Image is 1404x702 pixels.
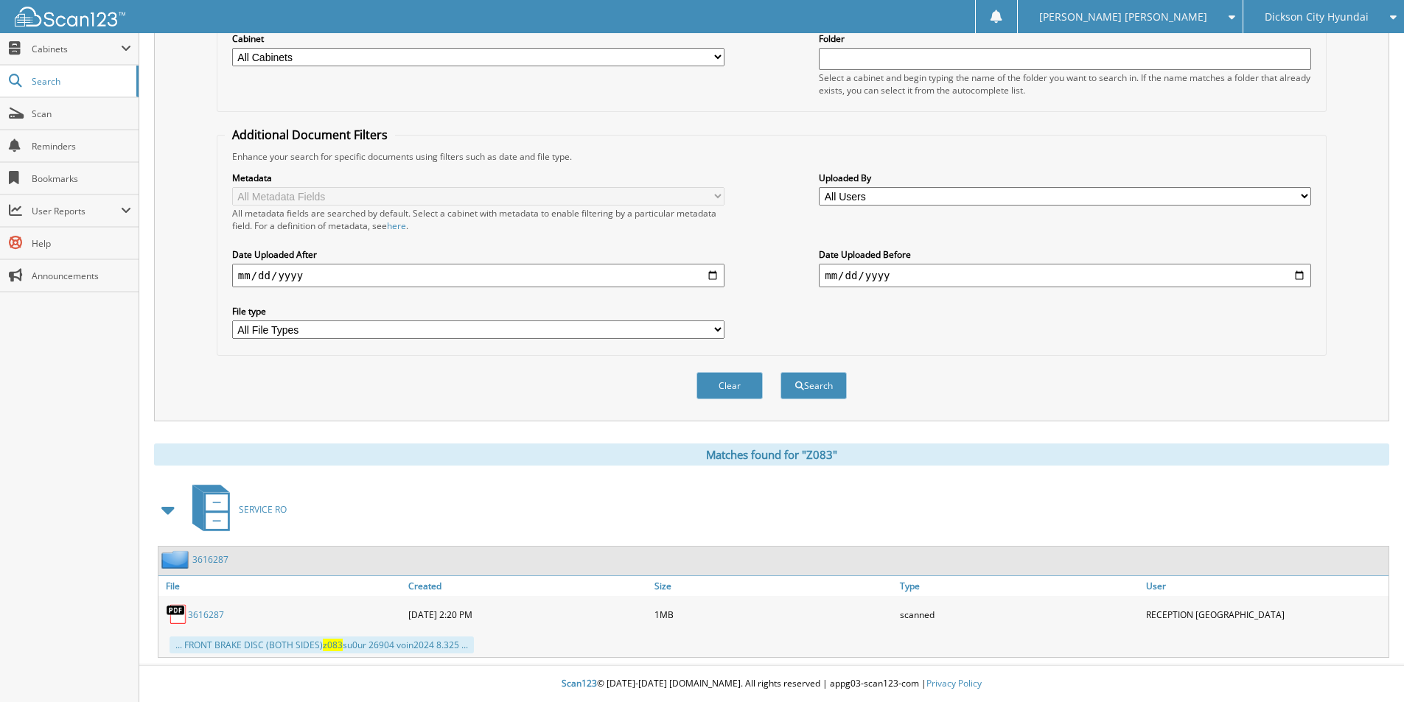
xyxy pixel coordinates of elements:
[387,220,406,232] a: here
[405,576,651,596] a: Created
[1265,13,1369,21] span: Dickson City Hyundai
[161,550,192,569] img: folder2.png
[170,636,474,653] div: ... FRONT BRAKE DISC (BOTH SIDES) su0ur 26904 voin2024 8.325 ...
[819,32,1311,45] label: Folder
[1330,631,1404,702] iframe: Chat Widget
[819,264,1311,287] input: end
[232,207,724,232] div: All metadata fields are searched by default. Select a cabinet with metadata to enable filtering b...
[780,372,847,399] button: Search
[1142,600,1389,629] div: RECEPTION [GEOGRAPHIC_DATA]
[819,71,1311,96] div: Select a cabinet and begin typing the name of the folder you want to search in. If the name match...
[232,172,724,184] label: Metadata
[166,603,188,625] img: PDF.png
[192,553,228,566] a: 3616287
[232,32,724,45] label: Cabinet
[651,600,897,629] div: 1MB
[139,666,1404,702] div: © [DATE]-[DATE] [DOMAIN_NAME]. All rights reserved | appg03-scan123-com |
[32,172,131,185] span: Bookmarks
[323,639,343,651] span: z083
[158,576,405,596] a: File
[154,443,1389,466] div: Matches found for "Z083"
[32,43,121,55] span: Cabinets
[32,108,131,120] span: Scan
[819,172,1311,184] label: Uploaded By
[926,677,982,689] a: Privacy Policy
[232,248,724,261] label: Date Uploaded After
[32,270,131,282] span: Announcements
[225,150,1319,163] div: Enhance your search for specific documents using filters such as date and file type.
[405,600,651,629] div: [DATE] 2:20 PM
[896,576,1142,596] a: Type
[184,480,287,538] a: SERVICE RO
[819,248,1311,261] label: Date Uploaded Before
[1039,13,1207,21] span: [PERSON_NAME] [PERSON_NAME]
[232,305,724,317] label: File type
[896,600,1142,629] div: scanned
[32,237,131,250] span: Help
[32,205,121,217] span: User Reports
[225,127,395,143] legend: Additional Document Filters
[239,503,287,516] span: SERVICE RO
[32,140,131,152] span: Reminders
[32,75,129,88] span: Search
[188,608,224,621] a: 3616287
[651,576,897,596] a: Size
[562,677,597,689] span: Scan123
[15,7,125,27] img: scan123-logo-white.svg
[696,372,763,399] button: Clear
[232,264,724,287] input: start
[1142,576,1389,596] a: User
